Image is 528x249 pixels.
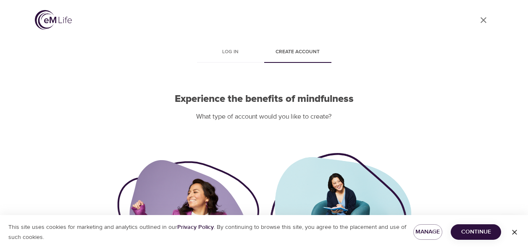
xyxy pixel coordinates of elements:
[35,10,72,30] img: logo
[117,93,411,105] h2: Experience the benefits of mindfulness
[177,223,214,231] a: Privacy Policy
[413,224,443,240] button: Manage
[202,48,259,57] span: Log in
[451,224,501,240] button: Continue
[420,227,436,237] span: Manage
[457,227,494,237] span: Continue
[473,10,494,30] a: close
[269,48,326,57] span: Create account
[117,112,411,122] p: What type of account would you like to create?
